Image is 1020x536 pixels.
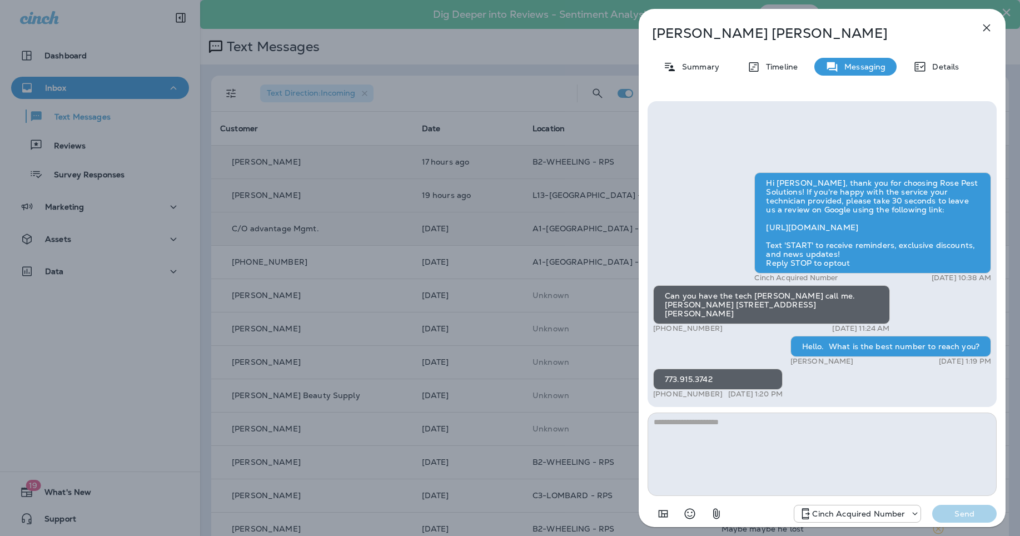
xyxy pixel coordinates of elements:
[927,62,959,71] p: Details
[939,357,991,366] p: [DATE] 1:19 PM
[679,503,701,525] button: Select an emoji
[676,62,719,71] p: Summary
[653,324,723,333] p: [PHONE_NUMBER]
[728,390,783,399] p: [DATE] 1:20 PM
[839,62,885,71] p: Messaging
[832,324,889,333] p: [DATE] 11:24 AM
[812,509,905,518] p: Cinch Acquired Number
[653,369,783,390] div: 773.915.3742
[754,172,991,274] div: Hi [PERSON_NAME], thank you for choosing Rose Pest Solutions! If you're happy with the service yo...
[754,274,838,282] p: Cinch Acquired Number
[760,62,798,71] p: Timeline
[932,274,991,282] p: [DATE] 10:38 AM
[652,26,956,41] p: [PERSON_NAME] [PERSON_NAME]
[653,285,890,324] div: Can you have the tech [PERSON_NAME] call me. [PERSON_NAME] [STREET_ADDRESS][PERSON_NAME]
[794,507,921,520] div: +1 (224) 344-8646
[652,503,674,525] button: Add in a premade template
[790,357,854,366] p: [PERSON_NAME]
[653,390,723,399] p: [PHONE_NUMBER]
[790,336,991,357] div: Hello. What is the best number to reach you?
